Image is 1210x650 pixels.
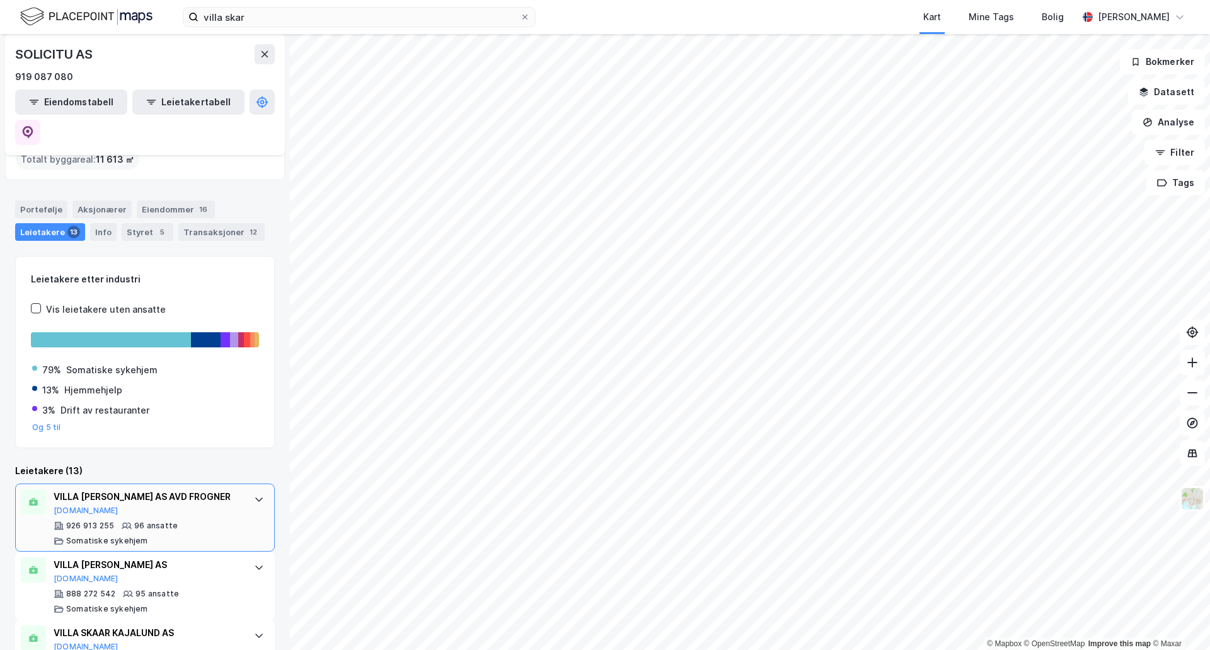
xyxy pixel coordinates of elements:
[66,363,158,378] div: Somatiske sykehjem
[1042,9,1064,25] div: Bolig
[67,226,80,238] div: 13
[15,90,127,115] button: Eiendomstabell
[247,226,260,238] div: 12
[135,589,179,599] div: 95 ansatte
[122,223,173,241] div: Styret
[197,203,210,216] div: 16
[1088,639,1151,648] a: Improve this map
[15,69,73,84] div: 919 087 080
[66,589,115,599] div: 888 272 542
[16,149,139,170] div: Totalt byggareal :
[156,226,168,238] div: 5
[969,9,1014,25] div: Mine Tags
[72,200,132,218] div: Aksjonærer
[54,557,241,572] div: VILLA [PERSON_NAME] AS
[1128,79,1205,105] button: Datasett
[32,422,61,432] button: Og 5 til
[15,200,67,218] div: Portefølje
[137,200,215,218] div: Eiendommer
[66,536,148,546] div: Somatiske sykehjem
[54,625,241,641] div: VILLA SKAAR KAJALUND AS
[54,574,118,584] button: [DOMAIN_NAME]
[134,521,178,531] div: 96 ansatte
[1146,170,1205,195] button: Tags
[15,463,275,479] div: Leietakere (13)
[54,506,118,516] button: [DOMAIN_NAME]
[42,363,61,378] div: 79%
[96,152,134,167] span: 11 613 ㎡
[1180,487,1204,511] img: Z
[987,639,1022,648] a: Mapbox
[1098,9,1170,25] div: [PERSON_NAME]
[60,403,149,418] div: Drift av restauranter
[20,6,153,28] img: logo.f888ab2527a4732fd821a326f86c7f29.svg
[90,223,117,241] div: Info
[15,44,95,64] div: SOLICITU AS
[66,604,148,614] div: Somatiske sykehjem
[1132,110,1205,135] button: Analyse
[1147,589,1210,650] iframe: Chat Widget
[42,383,59,398] div: 13%
[15,223,85,241] div: Leietakere
[132,90,245,115] button: Leietakertabell
[66,521,114,531] div: 926 913 255
[199,8,520,26] input: Søk på adresse, matrikkel, gårdeiere, leietakere eller personer
[1120,49,1205,74] button: Bokmerker
[1147,589,1210,650] div: Kontrollprogram for chat
[54,489,241,504] div: VILLA [PERSON_NAME] AS AVD FROGNER
[42,403,55,418] div: 3%
[64,383,122,398] div: Hjemmehjelp
[1144,140,1205,165] button: Filter
[1024,639,1085,648] a: OpenStreetMap
[46,302,166,317] div: Vis leietakere uten ansatte
[178,223,265,241] div: Transaksjoner
[923,9,941,25] div: Kart
[31,272,259,287] div: Leietakere etter industri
